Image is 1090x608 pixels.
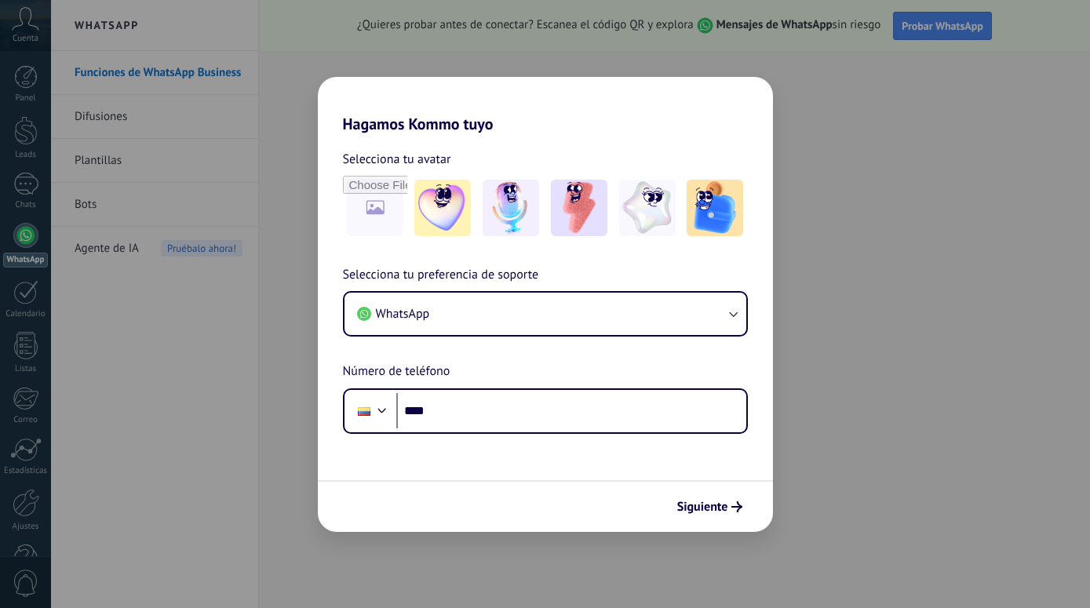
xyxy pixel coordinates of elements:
span: Siguiente [677,501,728,512]
img: -4.jpeg [619,180,676,236]
img: -5.jpeg [687,180,743,236]
img: -3.jpeg [551,180,607,236]
span: Selecciona tu avatar [343,149,451,169]
div: Ecuador: + 593 [349,395,379,428]
span: Número de teléfono [343,362,450,382]
button: Siguiente [670,493,749,520]
img: -1.jpeg [414,180,471,236]
button: WhatsApp [344,293,746,335]
span: Selecciona tu preferencia de soporte [343,265,539,286]
span: WhatsApp [376,306,430,322]
h2: Hagamos Kommo tuyo [318,77,773,133]
img: -2.jpeg [483,180,539,236]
